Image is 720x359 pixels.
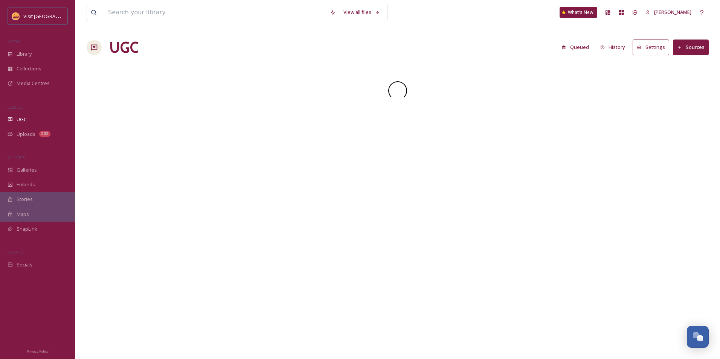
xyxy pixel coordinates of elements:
span: UGC [17,116,27,123]
span: Maps [17,211,29,218]
a: UGC [109,36,139,59]
span: Collections [17,65,41,72]
a: Privacy Policy [27,346,49,355]
span: WIDGETS [8,155,25,160]
button: Settings [633,40,669,55]
span: Privacy Policy [27,349,49,354]
div: 202 [39,131,50,137]
span: Library [17,50,32,58]
span: Uploads [17,131,35,138]
span: Media Centres [17,80,50,87]
span: Socials [17,261,32,268]
button: Sources [673,40,709,55]
a: History [596,40,633,55]
input: Search your library [104,4,326,21]
a: View all files [340,5,384,20]
span: SnapLink [17,225,37,233]
span: Galleries [17,166,37,173]
span: [PERSON_NAME] [654,9,691,15]
a: [PERSON_NAME] [642,5,695,20]
span: SOCIALS [8,249,23,255]
span: MEDIA [8,39,21,44]
span: COLLECT [8,104,24,110]
span: Stories [17,196,33,203]
a: Settings [633,40,673,55]
span: Visit [GEOGRAPHIC_DATA] [23,12,82,20]
button: Queued [558,40,593,55]
a: Queued [558,40,596,55]
button: History [596,40,629,55]
span: Embeds [17,181,35,188]
img: Square%20Social%20Visit%20Lodi.png [12,12,20,20]
button: Open Chat [687,326,709,348]
a: What's New [560,7,597,18]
